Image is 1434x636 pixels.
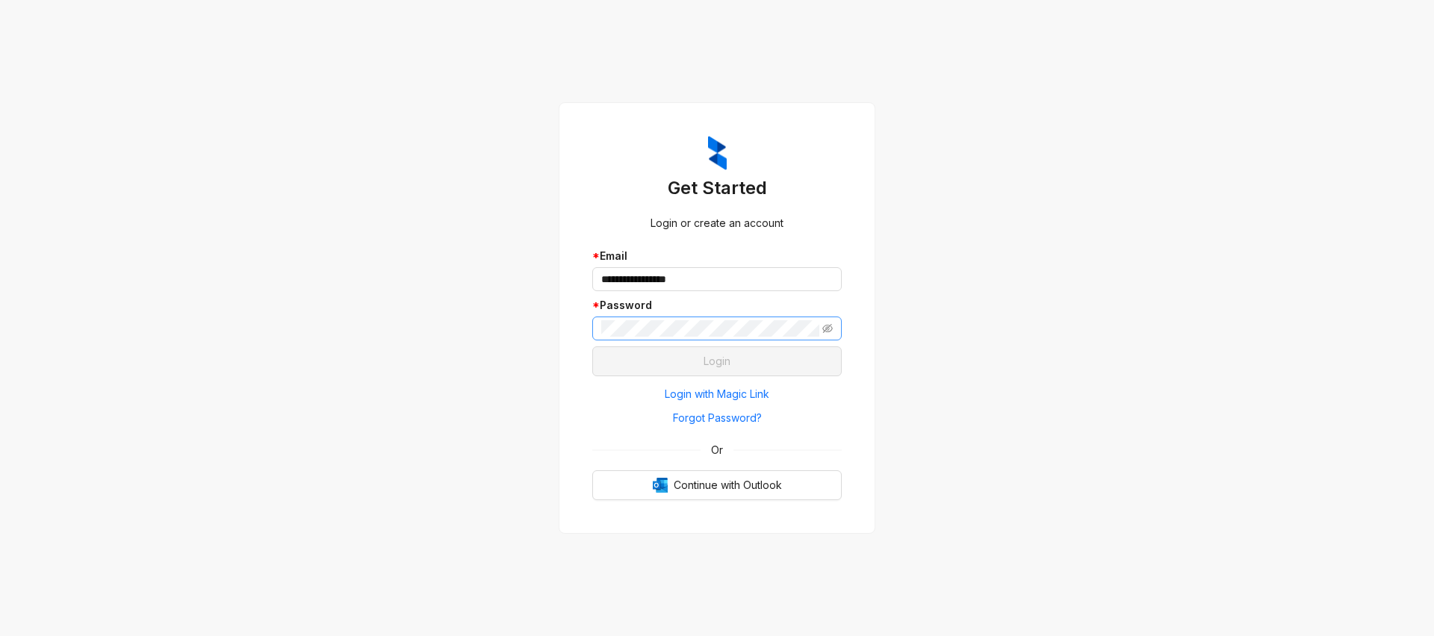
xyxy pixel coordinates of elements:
img: ZumaIcon [708,136,727,170]
button: Login [592,346,842,376]
button: Forgot Password? [592,406,842,430]
h3: Get Started [592,176,842,200]
button: Login with Magic Link [592,382,842,406]
span: Or [701,442,733,458]
img: Outlook [653,478,668,493]
span: eye-invisible [822,323,833,334]
div: Password [592,297,842,314]
span: Login with Magic Link [665,386,769,402]
span: Forgot Password? [673,410,762,426]
div: Email [592,248,842,264]
div: Login or create an account [592,215,842,231]
button: OutlookContinue with Outlook [592,470,842,500]
span: Continue with Outlook [674,477,782,493]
